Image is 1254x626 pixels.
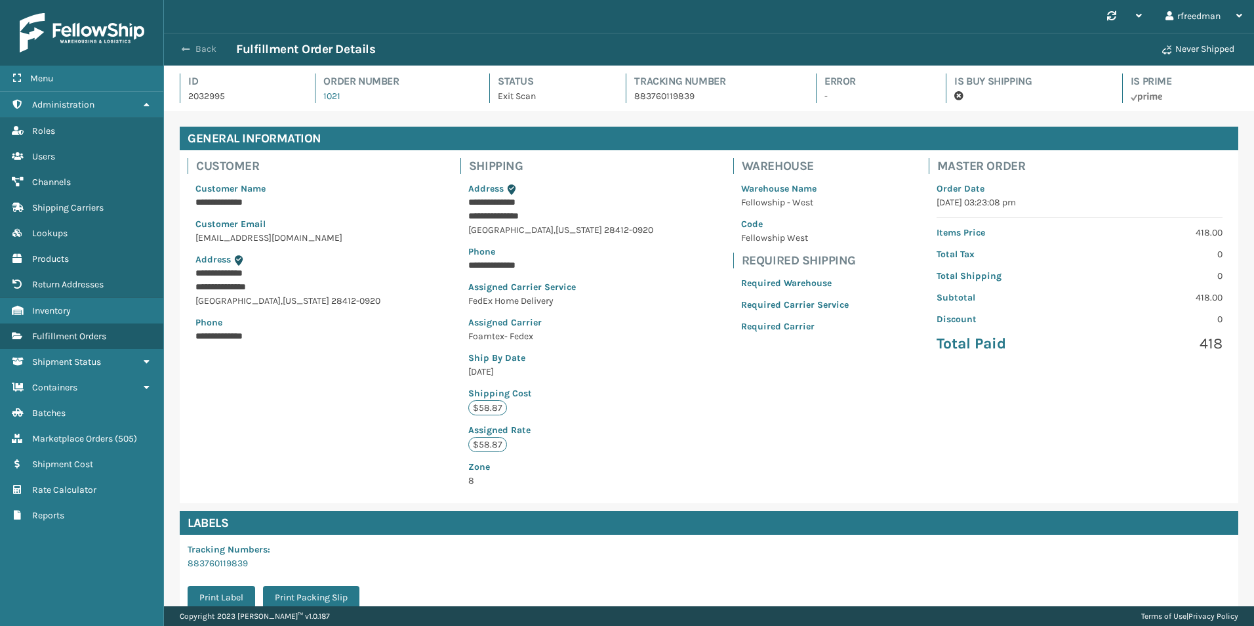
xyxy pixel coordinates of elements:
div: | [1141,606,1238,626]
span: Batches [32,407,66,419]
span: [GEOGRAPHIC_DATA] [468,224,554,236]
span: 28412-0920 [331,295,380,306]
p: 0 [1087,247,1223,261]
span: Shipment Status [32,356,101,367]
p: Phone [195,316,380,329]
span: , [281,295,283,306]
span: [GEOGRAPHIC_DATA] [195,295,281,306]
p: Required Carrier [741,320,849,333]
span: Reports [32,510,64,521]
span: Address [195,254,231,265]
p: Subtotal [937,291,1072,304]
p: Total Paid [937,334,1072,354]
p: 0 [1087,312,1223,326]
span: Rate Calculator [32,484,96,495]
span: Menu [30,73,53,84]
p: Required Carrier Service [741,298,849,312]
p: 883760119839 [634,89,792,103]
span: [US_STATE] [283,295,329,306]
span: 8 [468,460,653,486]
p: Exit Scan [498,89,602,103]
p: Ship By Date [468,351,653,365]
span: Tracking Numbers : [188,544,270,555]
span: Return Addresses [32,279,104,290]
h4: General Information [180,127,1238,150]
span: Lookups [32,228,68,239]
p: [EMAIL_ADDRESS][DOMAIN_NAME] [195,231,380,245]
h4: Is Buy Shipping [954,73,1098,89]
p: Copyright 2023 [PERSON_NAME]™ v 1.0.187 [180,606,330,626]
p: 418 [1087,334,1223,354]
a: 883760119839 [188,558,248,569]
h3: Fulfillment Order Details [236,41,375,57]
span: Address [468,183,504,194]
span: Administration [32,99,94,110]
h4: Shipping [469,158,661,174]
p: Assigned Rate [468,423,653,437]
p: [DATE] [468,365,653,379]
span: Containers [32,382,77,393]
p: Phone [468,245,653,259]
span: Shipment Cost [32,459,93,470]
span: Products [32,253,69,264]
button: Print Packing Slip [263,586,359,610]
p: Total Shipping [937,269,1072,283]
span: Roles [32,125,55,136]
p: 2032995 [188,89,291,103]
span: Marketplace Orders [32,433,113,444]
span: Fulfillment Orders [32,331,106,342]
p: 418.00 [1087,226,1223,240]
h4: Labels [180,511,1238,535]
p: Total Tax [937,247,1072,261]
p: Required Warehouse [741,276,849,290]
p: 0 [1087,269,1223,283]
h4: Order Number [323,73,466,89]
p: Discount [937,312,1072,326]
h4: Warehouse [742,158,857,174]
p: Assigned Carrier Service [468,280,653,294]
p: Customer Email [195,217,380,231]
p: Order Date [937,182,1223,196]
h4: Required Shipping [742,253,857,268]
p: Foamtex- Fedex [468,329,653,343]
a: Terms of Use [1141,612,1186,621]
span: , [554,224,556,236]
span: Users [32,151,55,162]
a: 1021 [323,91,340,102]
span: 28412-0920 [604,224,653,236]
p: $58.87 [468,437,507,452]
p: 418.00 [1087,291,1223,304]
p: Fellowship West [741,231,849,245]
p: Warehouse Name [741,182,849,196]
p: $58.87 [468,400,507,415]
p: Code [741,217,849,231]
h4: Tracking Number [634,73,792,89]
h4: Is Prime [1131,73,1238,89]
span: Inventory [32,305,71,316]
p: Fellowship - West [741,196,849,209]
p: - [824,89,922,103]
span: ( 505 ) [115,433,137,444]
button: Back [176,43,236,55]
h4: Master Order [937,158,1230,174]
span: [US_STATE] [556,224,602,236]
p: Items Price [937,226,1072,240]
h4: Status [498,73,602,89]
span: Channels [32,177,71,188]
h4: Customer [196,158,388,174]
span: Shipping Carriers [32,202,104,213]
h4: Id [188,73,291,89]
p: Customer Name [195,182,380,196]
img: logo [20,13,144,52]
p: Assigned Carrier [468,316,653,329]
p: [DATE] 03:23:08 pm [937,196,1223,209]
button: Never Shipped [1154,36,1242,62]
p: Zone [468,460,653,474]
p: FedEx Home Delivery [468,294,653,308]
button: Print Label [188,586,255,610]
h4: Error [824,73,922,89]
a: Privacy Policy [1188,612,1238,621]
p: Shipping Cost [468,386,653,400]
i: Never Shipped [1162,45,1171,54]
